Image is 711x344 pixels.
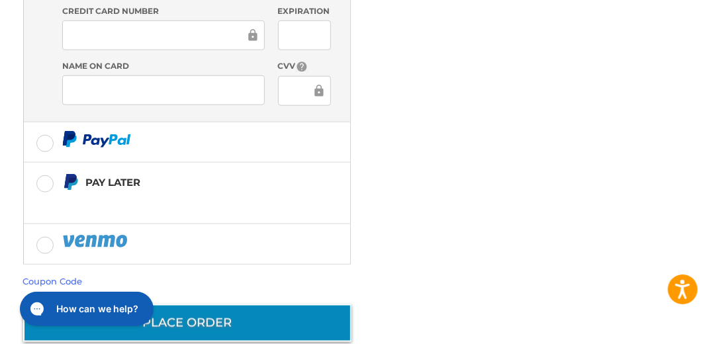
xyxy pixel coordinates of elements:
[62,5,265,17] label: Credit Card Number
[62,131,131,148] img: PayPal icon
[85,171,331,193] div: Pay Later
[62,174,79,191] img: Pay Later icon
[278,60,332,73] label: CVV
[62,60,265,72] label: Name on Card
[278,5,332,17] label: Expiration
[23,304,352,342] button: Place Order
[62,196,331,208] iframe: PayPal Message 1
[62,233,130,249] img: PayPal icon
[13,287,157,331] iframe: Gorgias live chat messenger
[23,276,83,286] a: Coupon Code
